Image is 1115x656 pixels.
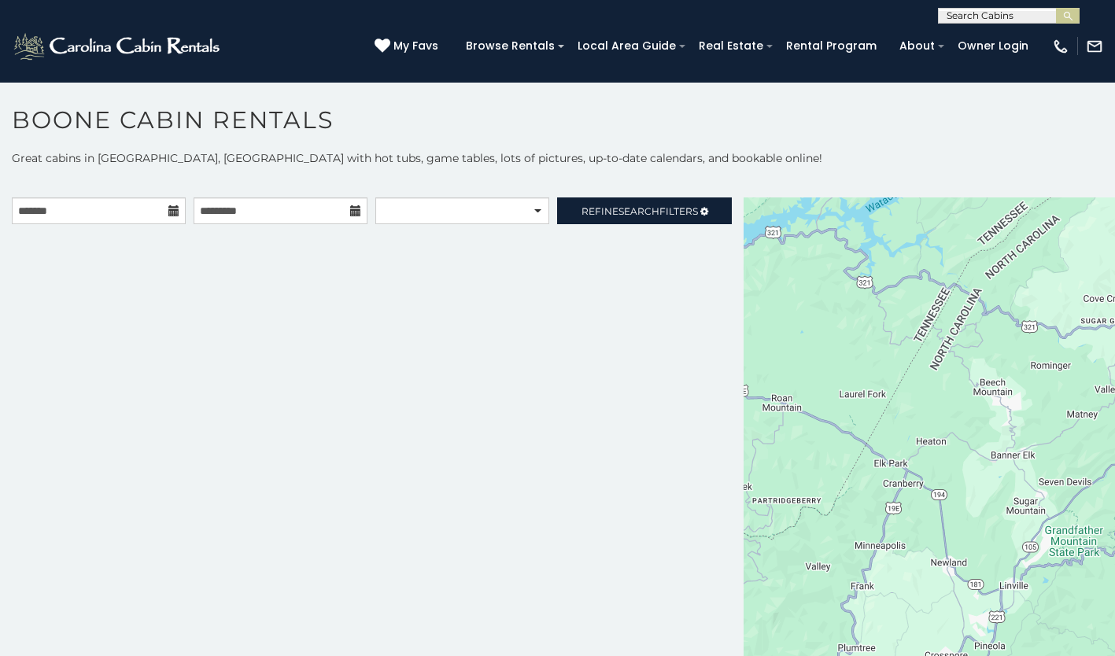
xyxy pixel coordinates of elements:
img: phone-regular-white.png [1052,38,1069,55]
img: White-1-2.png [12,31,224,62]
span: Search [618,205,659,217]
span: Refine Filters [581,205,698,217]
a: Real Estate [691,34,771,58]
a: Rental Program [778,34,884,58]
a: RefineSearchFilters [557,197,731,224]
a: My Favs [375,38,442,55]
span: My Favs [393,38,438,54]
a: Browse Rentals [458,34,563,58]
a: Local Area Guide [570,34,684,58]
img: mail-regular-white.png [1086,38,1103,55]
a: About [892,34,943,58]
a: Owner Login [950,34,1036,58]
